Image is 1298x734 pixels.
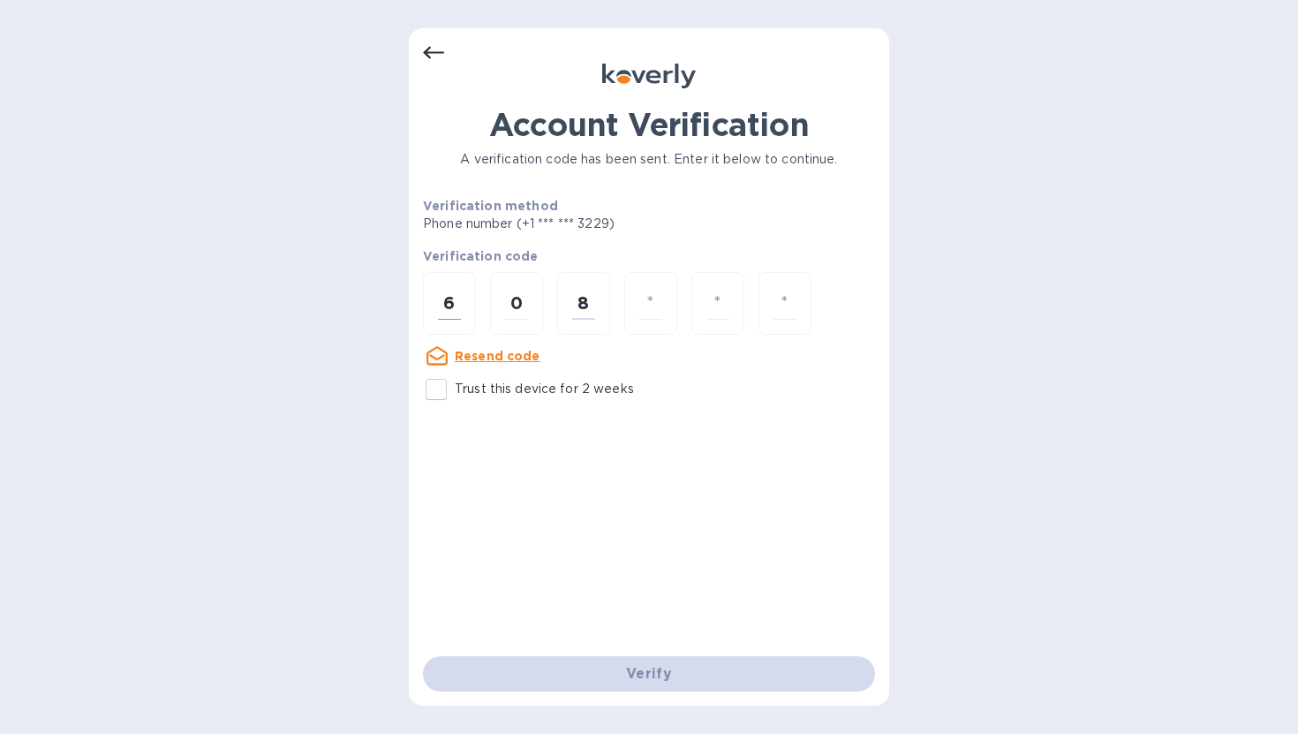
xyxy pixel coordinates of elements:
[455,380,634,398] p: Trust this device for 2 weeks
[423,106,875,143] h1: Account Verification
[423,247,875,265] p: Verification code
[455,349,540,363] u: Resend code
[423,215,750,233] p: Phone number (+1 *** *** 3229)
[423,199,558,213] b: Verification method
[423,150,875,169] p: A verification code has been sent. Enter it below to continue.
